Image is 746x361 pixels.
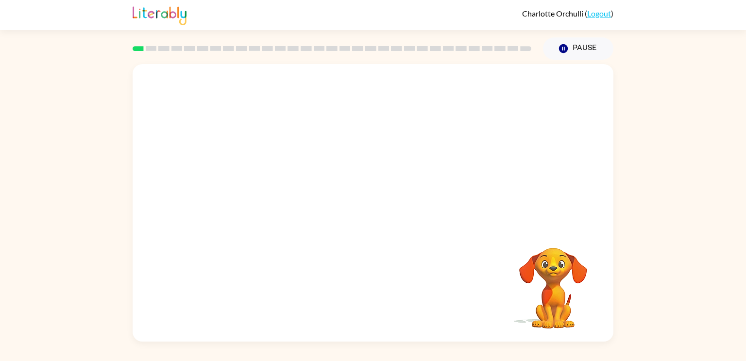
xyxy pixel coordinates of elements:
button: Pause [543,37,613,60]
img: Literably [133,4,186,25]
a: Logout [587,9,611,18]
div: ( ) [522,9,613,18]
video: Your browser must support playing .mp4 files to use Literably. Please try using another browser. [505,233,602,330]
span: Charlotte Orchulli [522,9,585,18]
